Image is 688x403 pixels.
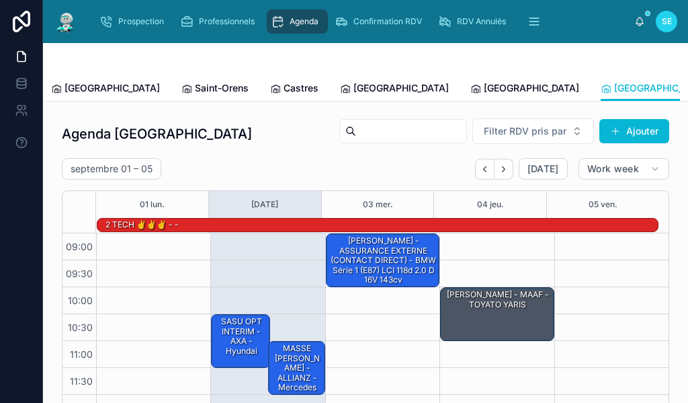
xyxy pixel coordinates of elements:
[457,16,506,27] span: RDV Annulés
[267,9,328,34] a: Agenda
[494,159,513,180] button: Next
[353,81,449,95] span: [GEOGRAPHIC_DATA]
[578,158,669,180] button: Work week
[271,342,324,403] div: MASSE [PERSON_NAME] - ALLIANZ - Mercedes sprinter
[475,159,494,180] button: Back
[62,241,96,252] span: 09:00
[477,191,504,218] button: 04 jeu.
[181,76,249,103] a: Saint-Orens
[290,16,318,27] span: Agenda
[340,76,449,103] a: [GEOGRAPHIC_DATA]
[472,118,594,144] button: Select Button
[54,11,78,32] img: App logo
[331,9,431,34] a: Confirmation RDV
[140,191,165,218] button: 01 lun.
[104,219,180,231] div: 2 TECH ✌️✌️✌️ - -
[353,16,422,27] span: Confirmation RDV
[284,81,318,95] span: Castres
[62,268,96,279] span: 09:30
[484,81,579,95] span: [GEOGRAPHIC_DATA]
[51,76,160,103] a: [GEOGRAPHIC_DATA]
[484,124,566,138] span: Filter RDV pris par
[64,81,160,95] span: [GEOGRAPHIC_DATA]
[269,342,325,394] div: MASSE [PERSON_NAME] - ALLIANZ - Mercedes sprinter
[470,76,579,103] a: [GEOGRAPHIC_DATA]
[67,349,96,360] span: 11:00
[212,315,269,367] div: SASU OPT INTERIM - AXA - hyundai
[71,162,153,176] h2: septembre 01 – 05
[64,322,96,333] span: 10:30
[434,9,515,34] a: RDV Annulés
[176,9,264,34] a: Professionnels
[443,289,552,311] div: [PERSON_NAME] - MAAF - TOYATO YARIS
[62,124,252,143] h1: Agenda [GEOGRAPHIC_DATA]
[329,235,438,286] div: [PERSON_NAME] - ASSURANCE EXTERNE (CONTACT DIRECT) - BMW Série 1 (E87) LCI 118d 2.0 d 16V 143cv
[95,9,173,34] a: Prospection
[441,288,553,340] div: [PERSON_NAME] - MAAF - TOYATO YARIS
[589,191,617,218] button: 05 ven.
[587,163,639,175] span: Work week
[527,163,559,175] span: [DATE]
[199,16,255,27] span: Professionnels
[118,16,164,27] span: Prospection
[327,234,439,287] div: [PERSON_NAME] - ASSURANCE EXTERNE (CONTACT DIRECT) - BMW Série 1 (E87) LCI 118d 2.0 d 16V 143cv
[214,316,269,357] div: SASU OPT INTERIM - AXA - hyundai
[662,16,672,27] span: SE
[67,375,96,387] span: 11:30
[251,191,278,218] button: [DATE]
[599,119,669,143] button: Ajouter
[195,81,249,95] span: Saint-Orens
[519,158,568,180] button: [DATE]
[363,191,393,218] button: 03 mer.
[64,295,96,306] span: 10:00
[89,7,634,36] div: scrollable content
[270,76,318,103] a: Castres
